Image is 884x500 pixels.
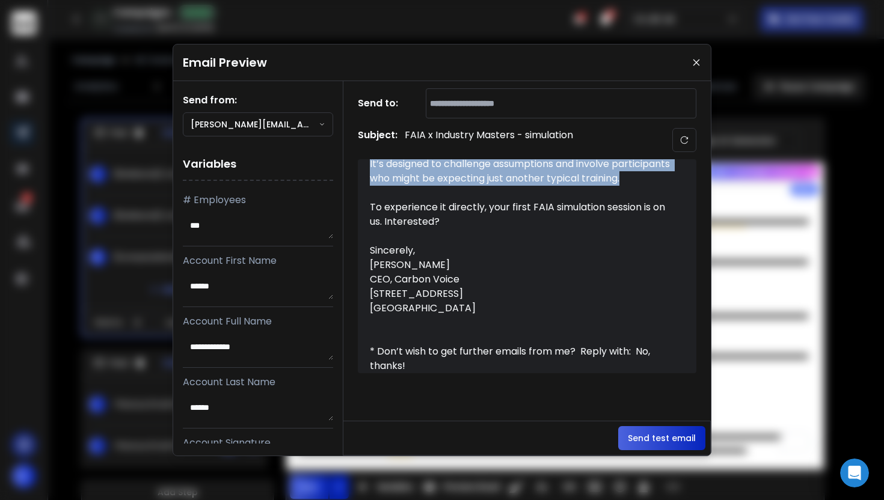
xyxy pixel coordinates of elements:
iframe: To enrich screen reader interactions, please activate Accessibility in Grammarly extension settings [840,459,869,487]
div: btw [196,78,231,104]
p: Account Full Name [183,314,333,329]
div: Hey [PERSON_NAME], I just checked and this isn't something to be worried about. This error genera... [19,183,188,278]
button: Home [210,5,233,28]
p: FAIA x Industry Masters - simulation [405,128,573,152]
div: Hey [PERSON_NAME],I just checked and this isn't something to be worried about. This error general... [10,176,197,379]
h1: Send to: [358,96,406,111]
div: [STREET_ADDRESS] [370,287,671,301]
p: Account First Name [183,254,333,268]
button: go back [8,5,31,28]
div: * Don’t wish to get further emails from me? Reply with: No, thanks! [370,344,671,373]
div: Hey [PERSON_NAME], ​ ​Thanks for sharing this - looking into this and getting back to you [19,121,188,168]
button: Upload attachment [57,394,67,403]
div: Rohan says… [10,176,231,406]
div: Antonio says… [10,78,231,114]
div: It’s designed to challenge assumptions and involve participants who might be expecting just anoth... [370,157,671,186]
p: [PERSON_NAME][EMAIL_ADDRESS][DOMAIN_NAME] [191,118,319,130]
button: Emoji picker [19,394,28,403]
div: To experience it directly, your first FAIA simulation session is on us. Interested? [370,200,671,229]
p: The team can also help [58,15,150,27]
button: Send a message… [206,389,226,408]
div: Hey [PERSON_NAME],​​Thanks for sharing this - looking into this and getting back to you [10,114,197,175]
p: Account Last Name [183,375,333,389]
p: # Employees [183,193,333,207]
h1: Send from: [183,93,333,108]
img: Profile image for Box [34,7,54,26]
h1: Box [58,6,76,15]
div: [GEOGRAPHIC_DATA] [370,301,671,316]
div: CE Revenue workspace tw [110,57,221,69]
textarea: Message… [10,368,230,389]
div: btw [206,85,221,97]
div: Rohan says… [10,114,231,176]
button: Send test email [618,426,705,450]
h1: Email Preview [183,54,267,71]
div: CEO, Carbon Voice [370,272,671,287]
p: Account Signature [183,436,333,450]
h1: Variables [183,148,333,181]
div: [PERSON_NAME] [370,258,671,272]
div: CE Revenue workspace tw [100,50,231,76]
button: Gif picker [38,394,48,403]
h1: Subject: [358,128,397,152]
div: Antonio says… [10,50,231,78]
div: Such disconnects are most often temporary. Once the network issue is resolved, the account reconn... [19,278,188,372]
div: Sincerely, [370,243,671,258]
